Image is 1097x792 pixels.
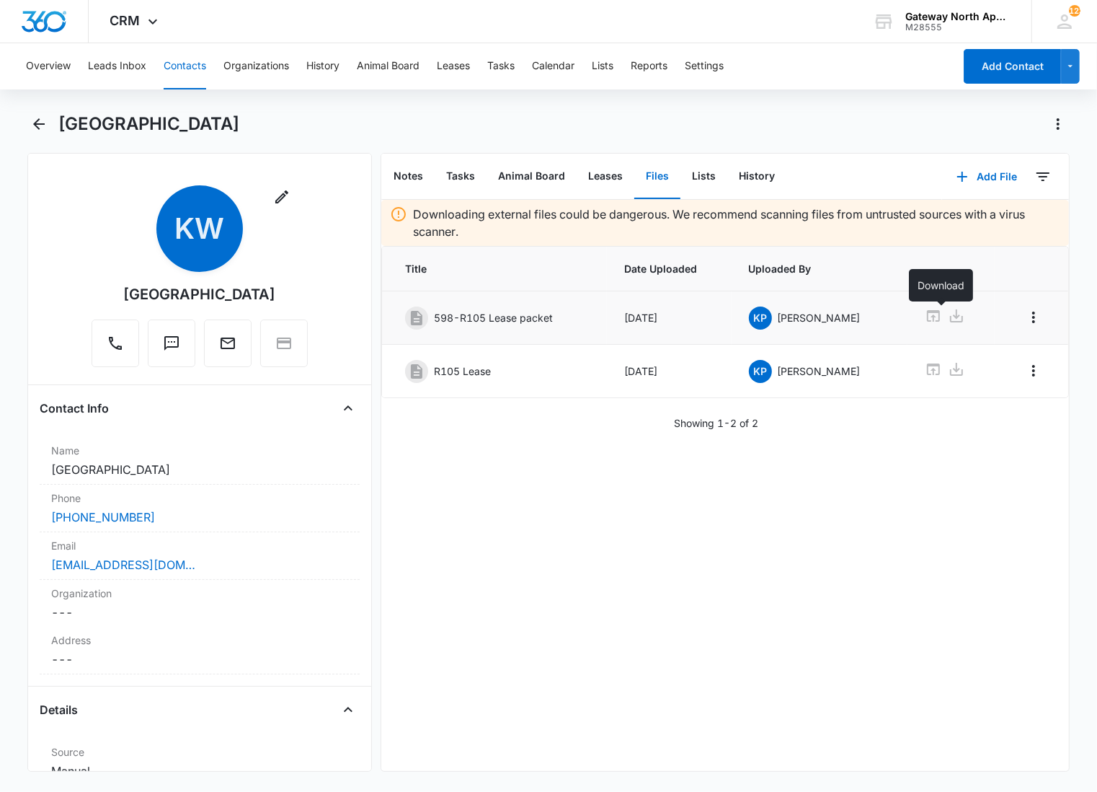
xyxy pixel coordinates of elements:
p: R105 Lease [434,364,491,379]
button: Close [337,698,360,721]
a: Call [92,342,139,354]
label: Source [51,744,348,760]
button: Back [27,113,50,136]
button: History [727,154,786,199]
button: Email [204,320,252,367]
a: [EMAIL_ADDRESS][DOMAIN_NAME] [51,556,195,573]
div: Email[EMAIL_ADDRESS][DOMAIN_NAME] [40,532,360,580]
button: Leases [437,43,470,89]
button: Lists [680,154,727,199]
button: Animal Board [487,154,577,199]
button: Files [634,154,680,199]
div: [GEOGRAPHIC_DATA] [124,283,276,305]
button: Lists [592,43,613,89]
button: Animal Board [357,43,419,89]
dd: Manual [51,762,348,780]
button: Calendar [532,43,574,89]
button: Filters [1031,165,1054,188]
div: account id [905,22,1011,32]
button: History [306,43,339,89]
div: Name[GEOGRAPHIC_DATA] [40,437,360,485]
button: Overflow Menu [1022,359,1045,382]
button: Settings [685,43,724,89]
button: Actions [1047,113,1070,136]
div: Download [909,269,973,302]
span: KW [156,185,243,272]
dd: --- [51,604,348,621]
button: Leases [577,154,634,199]
td: [DATE] [607,291,732,345]
span: KP [749,360,772,383]
p: 598-R105 Lease packet [434,310,553,325]
p: Showing 1-2 of 2 [674,415,758,431]
dd: --- [51,651,348,668]
a: Email [204,342,252,354]
label: Organization [51,586,348,601]
button: Notes [382,154,435,199]
div: SourceManual [40,739,360,786]
span: CRM [110,13,141,28]
button: Tasks [487,43,515,89]
label: Email [51,538,348,553]
dd: [GEOGRAPHIC_DATA] [51,461,348,478]
td: [DATE] [607,345,732,398]
span: Title [405,261,590,276]
h4: Contact Info [40,400,109,417]
button: Overflow Menu [1022,306,1045,329]
a: Text [148,342,195,354]
span: Date Uploaded [624,261,714,276]
p: [PERSON_NAME] [778,364,861,379]
button: Overview [26,43,71,89]
span: 123 [1069,5,1080,17]
h4: Details [40,701,78,718]
button: Close [337,397,360,420]
button: Reports [631,43,667,89]
span: Uploaded By [749,261,891,276]
span: KP [749,307,772,330]
button: Leads Inbox [88,43,146,89]
button: Add File [942,159,1031,194]
p: [PERSON_NAME] [778,310,861,325]
button: Call [92,320,139,367]
button: Organizations [223,43,289,89]
button: Contacts [164,43,206,89]
div: account name [905,11,1011,22]
button: Add Contact [964,49,1061,84]
div: Organization--- [40,580,360,627]
label: Address [51,633,348,648]
div: Address--- [40,627,360,674]
button: Text [148,320,195,367]
label: Name [51,443,348,458]
div: notifications count [1069,5,1080,17]
label: Phone [51,490,348,506]
a: [PHONE_NUMBER] [51,509,155,526]
button: Tasks [435,154,487,199]
h1: [GEOGRAPHIC_DATA] [58,113,239,135]
p: Downloading external files could be dangerous. We recommend scanning files from untrusted sources... [413,206,1060,240]
div: Phone[PHONE_NUMBER] [40,485,360,532]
